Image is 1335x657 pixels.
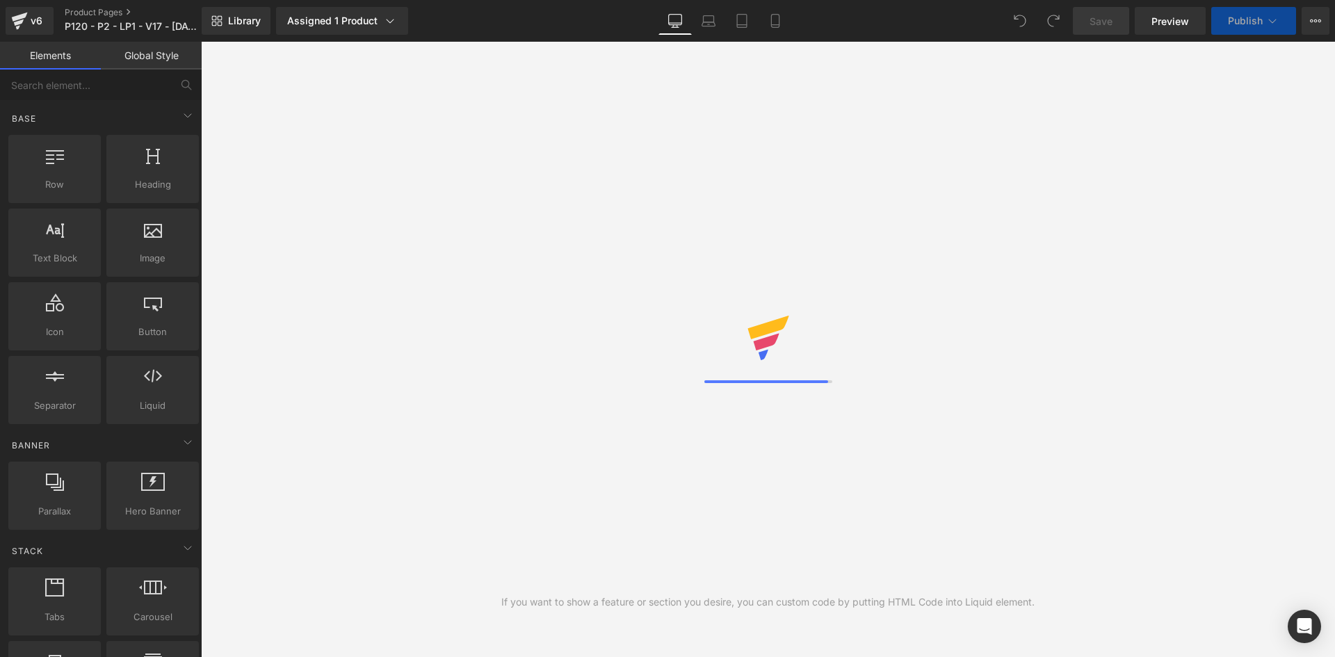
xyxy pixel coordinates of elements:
span: Row [13,177,97,192]
a: Preview [1135,7,1206,35]
button: More [1302,7,1329,35]
a: Tablet [725,7,759,35]
span: Parallax [13,504,97,519]
span: Preview [1151,14,1189,29]
span: Hero Banner [111,504,195,519]
button: Publish [1211,7,1296,35]
div: Assigned 1 Product [287,14,397,28]
a: Laptop [692,7,725,35]
button: Redo [1039,7,1067,35]
div: If you want to show a feature or section you desire, you can custom code by putting HTML Code int... [501,594,1035,610]
span: Carousel [111,610,195,624]
button: Undo [1006,7,1034,35]
span: Tabs [13,610,97,624]
span: Heading [111,177,195,192]
a: Mobile [759,7,792,35]
a: v6 [6,7,54,35]
span: Banner [10,439,51,452]
span: Button [111,325,195,339]
a: Product Pages [65,7,224,18]
span: Library [228,15,261,27]
div: v6 [28,12,45,30]
a: Desktop [658,7,692,35]
span: Publish [1228,15,1263,26]
span: Liquid [111,398,195,413]
a: New Library [202,7,270,35]
span: Icon [13,325,97,339]
div: Open Intercom Messenger [1288,610,1321,643]
span: Save [1090,14,1112,29]
span: Base [10,112,38,125]
span: Stack [10,544,44,558]
span: Separator [13,398,97,413]
span: Text Block [13,251,97,266]
a: Global Style [101,42,202,70]
span: Image [111,251,195,266]
span: P120 - P2 - LP1 - V17 - [DATE] [65,21,197,32]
